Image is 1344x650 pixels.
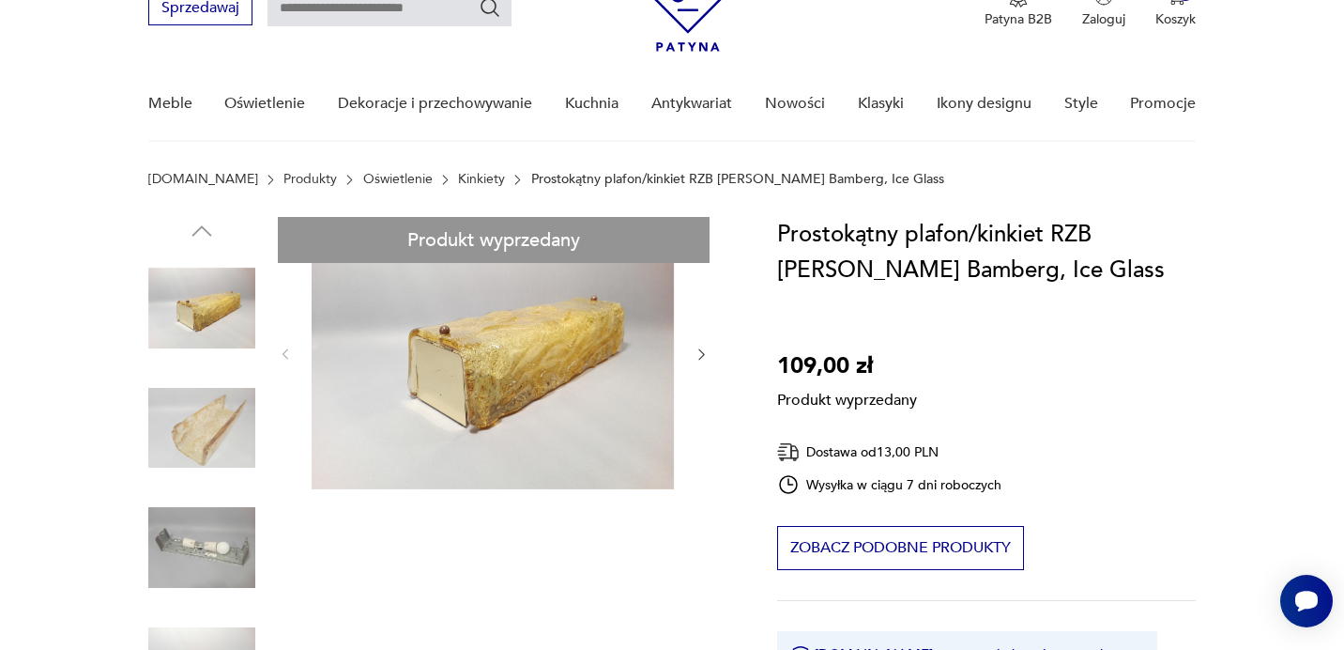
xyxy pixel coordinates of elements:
iframe: Smartsupp widget button [1280,575,1333,627]
h1: Prostokątny plafon/kinkiet RZB [PERSON_NAME] Bamberg, Ice Glass [777,217,1197,288]
a: Promocje [1130,68,1196,140]
a: [DOMAIN_NAME] [148,172,258,187]
a: Meble [148,68,192,140]
p: 109,00 zł [777,348,917,384]
a: Kinkiety [458,172,505,187]
a: Sprzedawaj [148,3,252,16]
p: Patyna B2B [985,10,1052,28]
img: Ikona dostawy [777,441,800,464]
a: Antykwariat [651,68,732,140]
a: Produkty [283,172,337,187]
p: Prostokątny plafon/kinkiet RZB [PERSON_NAME] Bamberg, Ice Glass [531,172,944,187]
div: Dostawa od 13,00 PLN [777,441,1002,464]
a: Style [1064,68,1098,140]
p: Zaloguj [1082,10,1125,28]
a: Oświetlenie [224,68,305,140]
a: Ikony designu [937,68,1031,140]
p: Produkt wyprzedany [777,384,917,410]
p: Koszyk [1155,10,1196,28]
a: Nowości [765,68,825,140]
a: Oświetlenie [363,172,433,187]
a: Klasyki [858,68,904,140]
div: Wysyłka w ciągu 7 dni roboczych [777,473,1002,496]
a: Kuchnia [565,68,619,140]
a: Dekoracje i przechowywanie [338,68,532,140]
button: Zobacz podobne produkty [777,526,1024,570]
